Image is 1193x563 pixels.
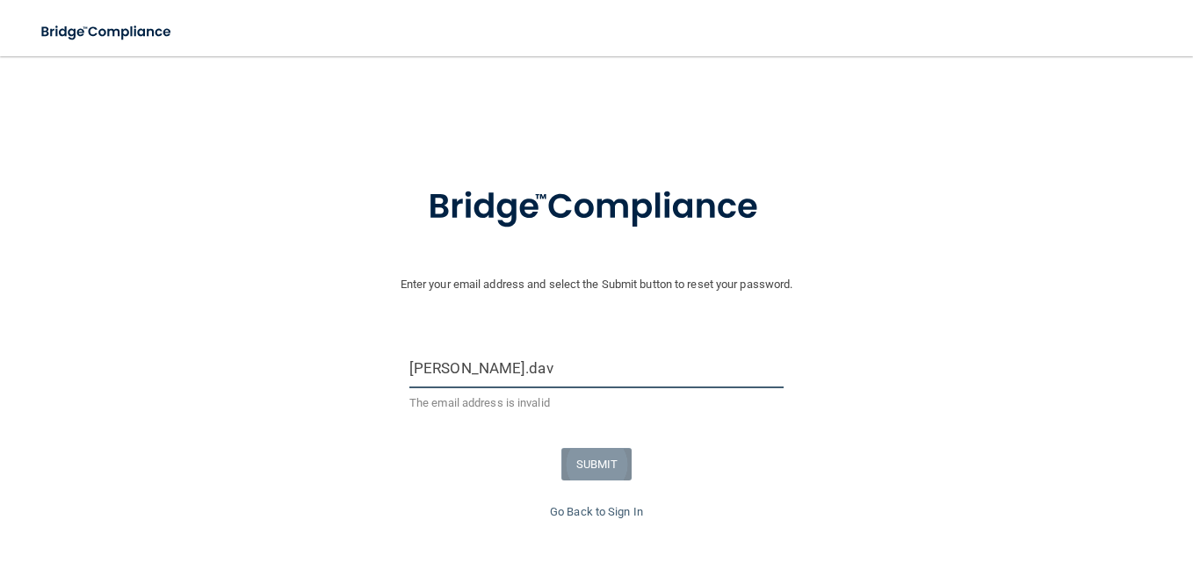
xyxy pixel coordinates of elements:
[550,505,643,518] a: Go Back to Sign In
[561,448,633,480] button: SUBMIT
[409,393,784,414] p: The email address is invalid
[889,438,1172,509] iframe: Drift Widget Chat Controller
[409,349,784,388] input: Email
[26,14,188,50] img: bridge_compliance_login_screen.278c3ca4.svg
[392,162,801,253] img: bridge_compliance_login_screen.278c3ca4.svg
